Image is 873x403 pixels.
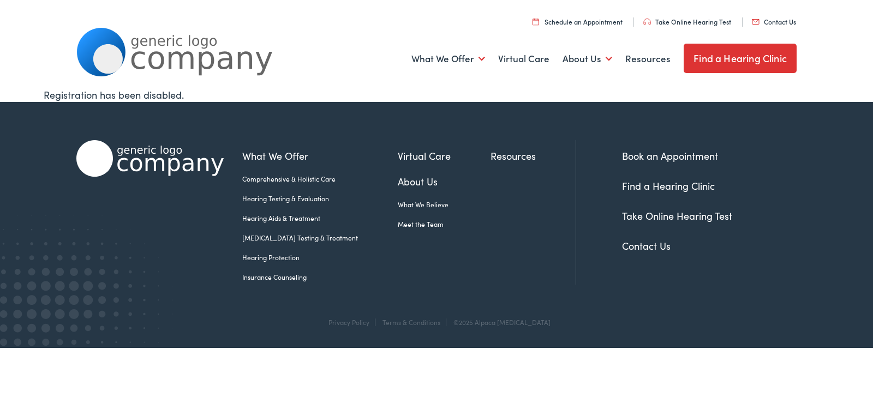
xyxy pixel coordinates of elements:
[242,194,398,203] a: Hearing Testing & Evaluation
[398,148,491,163] a: Virtual Care
[684,44,797,73] a: Find a Hearing Clinic
[625,39,671,79] a: Resources
[498,39,549,79] a: Virtual Care
[242,148,398,163] a: What We Offer
[398,219,491,229] a: Meet the Team
[643,19,651,25] img: utility icon
[398,200,491,209] a: What We Believe
[643,17,731,26] a: Take Online Hearing Test
[622,239,671,252] a: Contact Us
[622,209,732,222] a: Take Online Hearing Test
[448,318,551,326] div: ©2025 Alpaca [MEDICAL_DATA]
[44,87,829,102] div: Registration has been disabled.
[328,317,369,327] a: Privacy Policy
[752,19,760,25] img: utility icon
[622,149,718,163] a: Book an Appointment
[563,39,612,79] a: About Us
[491,148,576,163] a: Resources
[382,317,440,327] a: Terms & Conditions
[398,174,491,189] a: About Us
[242,233,398,243] a: [MEDICAL_DATA] Testing & Treatment
[411,39,485,79] a: What We Offer
[242,272,398,282] a: Insurance Counseling
[533,18,539,25] img: utility icon
[752,17,796,26] a: Contact Us
[76,140,224,177] img: Alpaca Audiology
[242,213,398,223] a: Hearing Aids & Treatment
[622,179,715,193] a: Find a Hearing Clinic
[242,174,398,184] a: Comprehensive & Holistic Care
[242,252,398,262] a: Hearing Protection
[533,17,623,26] a: Schedule an Appointment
